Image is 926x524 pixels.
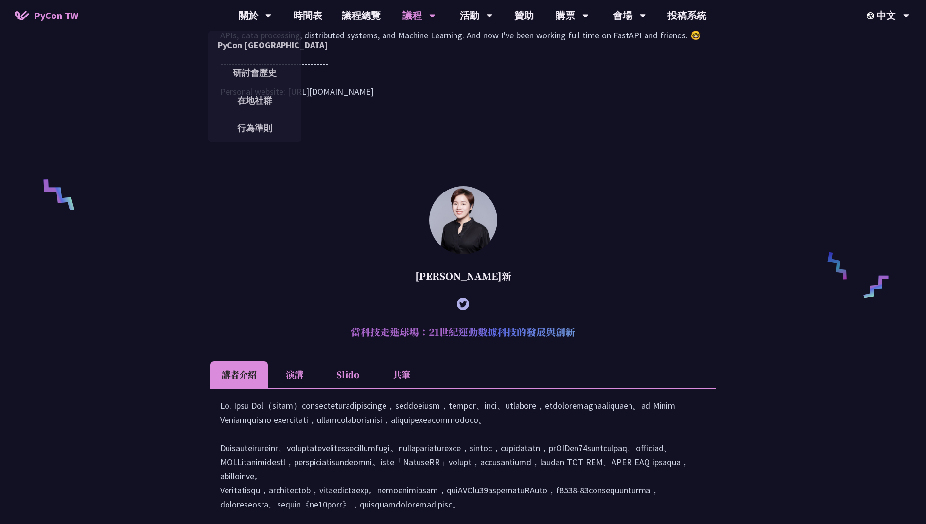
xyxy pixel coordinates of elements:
a: PyCon TW [5,3,88,28]
a: 行為準則 [208,117,301,140]
img: Home icon of PyCon TW 2025 [15,11,29,20]
img: Locale Icon [867,12,876,19]
li: 講者介紹 [210,361,268,388]
a: PyCon [GEOGRAPHIC_DATA] [208,34,301,56]
div: [PERSON_NAME]新 [210,262,716,291]
span: PyCon TW [34,8,78,23]
img: 林滿新 [429,186,497,254]
a: 研討會歷史 [208,61,301,84]
li: Slido [321,361,375,388]
h2: 當科技走進球場：21世紀運動數據科技的發展與創新 [210,317,716,347]
li: 演講 [268,361,321,388]
li: 共筆 [375,361,428,388]
a: 在地社群 [208,89,301,112]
